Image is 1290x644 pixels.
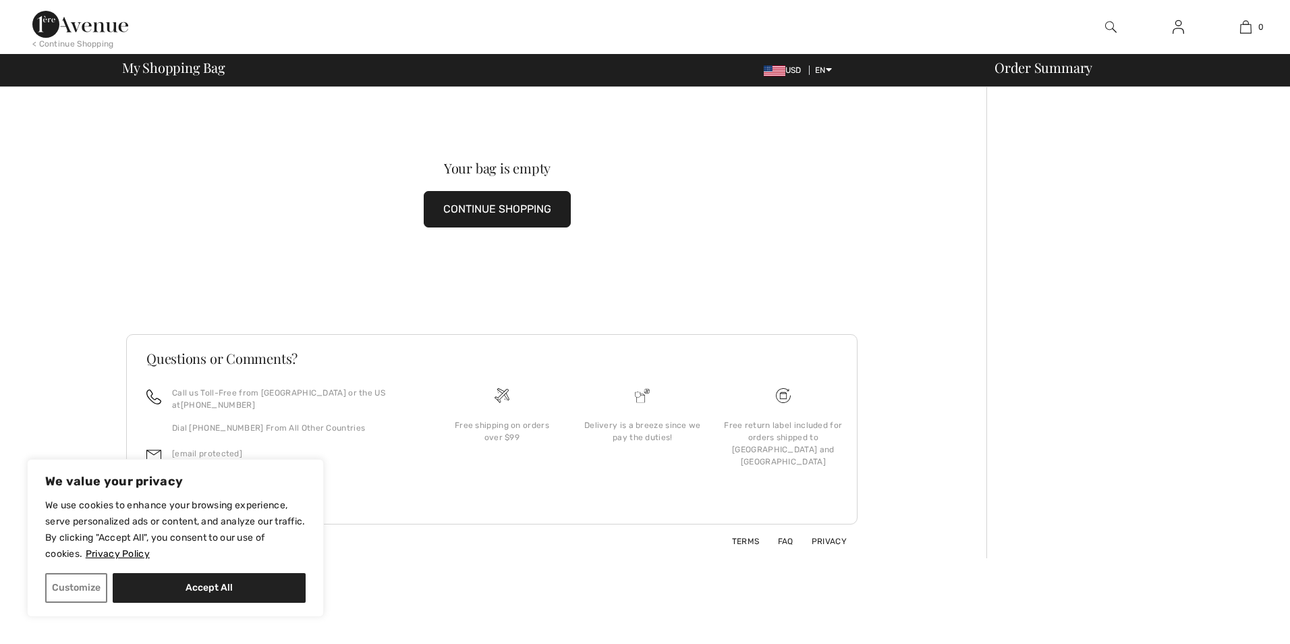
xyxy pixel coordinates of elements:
[978,61,1282,74] div: Order Summary
[122,61,225,74] span: My Shopping Bag
[172,387,416,411] p: Call us Toll-Free from [GEOGRAPHIC_DATA] or the US at
[776,388,791,403] img: Free shipping on orders over $99
[724,419,843,468] div: Free return label included for orders shipped to [GEOGRAPHIC_DATA] and [GEOGRAPHIC_DATA]
[1162,19,1195,36] a: Sign In
[163,161,831,175] div: Your bag is empty
[32,38,114,50] div: < Continue Shopping
[146,390,161,404] img: call
[764,65,807,75] span: USD
[583,419,702,444] div: Delivery is a breeze since we pay the duties!
[1258,21,1264,33] span: 0
[762,537,793,546] a: FAQ
[635,388,650,403] img: Delivery is a breeze since we pay the duties!
[181,400,255,410] a: [PHONE_NUMBER]
[146,352,837,365] h3: Questions or Comments?
[1105,19,1117,35] img: search the website
[1240,19,1252,35] img: My Bag
[172,449,242,458] a: [email protected]
[85,547,150,560] a: Privacy Policy
[32,11,128,38] img: 1ère Avenue
[716,537,760,546] a: Terms
[424,191,571,227] button: CONTINUE SHOPPING
[45,498,306,562] p: We use cookies to enhance your browsing experience, serve personalized ads or content, and analyz...
[443,419,561,444] div: Free shipping on orders over $99
[495,388,509,403] img: Free shipping on orders over $99
[45,573,107,603] button: Customize
[113,573,306,603] button: Accept All
[764,65,785,76] img: US Dollar
[795,537,847,546] a: Privacy
[1212,19,1279,35] a: 0
[172,422,416,434] p: Dial [PHONE_NUMBER] From All Other Countries
[45,473,306,489] p: We value your privacy
[1173,19,1184,35] img: My Info
[146,448,161,462] img: email
[27,459,324,617] div: We value your privacy
[815,65,832,75] span: EN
